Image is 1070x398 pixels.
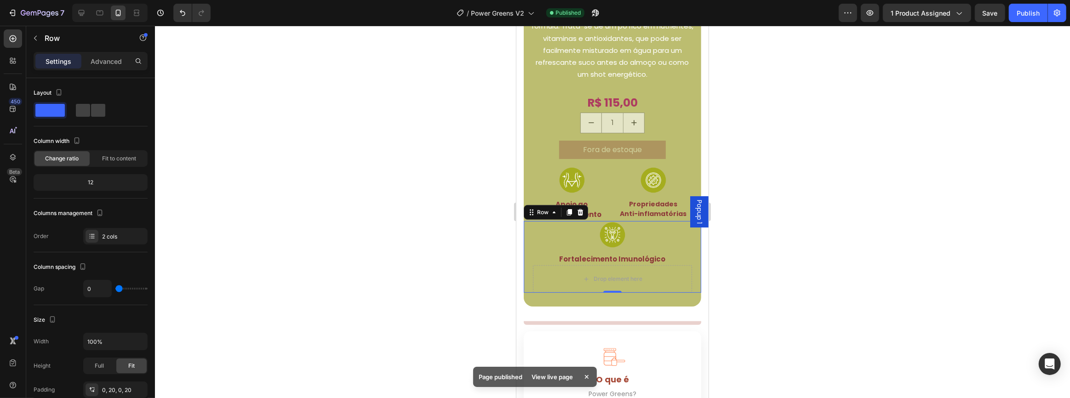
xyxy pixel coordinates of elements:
[173,4,211,22] div: Undo/Redo
[46,57,71,66] p: Settings
[34,386,55,394] div: Padding
[34,284,44,293] div: Gap
[467,8,469,18] span: /
[34,362,51,370] div: Height
[555,9,581,17] span: Published
[46,154,79,163] span: Change ratio
[4,4,69,22] button: 7
[891,8,950,18] span: 1 product assigned
[34,261,88,273] div: Column spacing
[7,168,22,176] div: Beta
[34,87,64,99] div: Layout
[102,233,145,241] div: 2 cols
[34,135,82,148] div: Column width
[526,370,578,383] div: View live page
[95,362,104,370] span: Full
[102,386,145,394] div: 0, 20, 0, 20
[34,207,105,220] div: Columns management
[72,364,120,372] div: Power Greens?
[102,154,136,163] span: Fit to content
[1017,8,1040,18] div: Publish
[9,98,22,105] div: 450
[1039,353,1061,375] div: Open Intercom Messenger
[883,4,971,22] button: 1 product assigned
[479,372,522,381] p: Page published
[35,176,146,189] div: 12
[1009,4,1047,22] button: Publish
[471,8,524,18] span: Power Greens V2
[91,57,122,66] p: Advanced
[128,362,135,370] span: Fit
[34,337,49,346] div: Width
[34,232,49,240] div: Order
[7,306,185,385] a: Ir para O que é
[84,333,147,350] input: Auto
[84,280,111,297] input: Auto
[983,9,998,17] span: Save
[975,4,1005,22] button: Save
[60,7,64,18] p: 7
[45,33,123,44] p: Row
[516,26,709,398] iframe: Design area
[80,349,113,359] div: O que é
[34,314,58,326] div: Size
